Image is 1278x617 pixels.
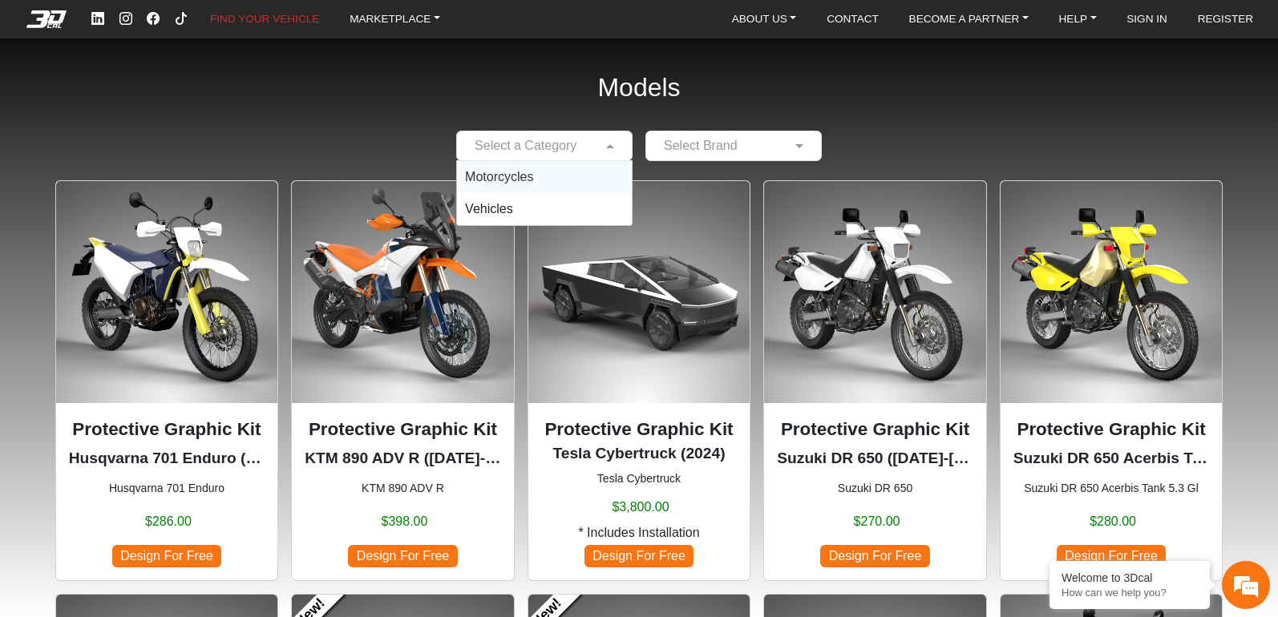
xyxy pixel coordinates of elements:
div: Suzuki DR 650 Acerbis Tank 5.3 Gl [1000,180,1223,581]
h2: Models [597,51,680,124]
span: * Includes Installation [578,523,699,542]
a: REGISTER [1191,8,1260,30]
div: KTM 890 ADV R [291,180,515,581]
p: Protective Graphic Kit [69,416,265,443]
small: Tesla Cybertruck [541,470,738,487]
span: $270.00 [854,512,900,531]
p: Protective Graphic Kit [305,416,501,443]
small: Husqvarna 701 Enduro [69,480,265,497]
img: 701 Enduronull2016-2024 [56,181,278,403]
small: KTM 890 ADV R [305,480,501,497]
span: $3,800.00 [612,498,669,517]
span: Design For Free [584,545,694,567]
img: DR 650Acerbis Tank 5.3 Gl1996-2024 [1001,181,1223,403]
span: Design For Free [348,545,457,567]
span: $398.00 [382,512,428,531]
a: CONTACT [820,8,885,30]
p: KTM 890 ADV R (2023-2025) [305,447,501,470]
p: Tesla Cybertruck (2024) [541,442,738,466]
p: Suzuki DR 650 Acerbis Tank 5.3 Gl (1996-2024) [1013,447,1210,470]
a: BECOME A PARTNER [903,8,1035,30]
img: DR 6501996-2024 [764,181,986,403]
a: FIND YOUR VEHICLE [204,8,326,30]
span: Design For Free [112,545,221,567]
img: 890 ADV R null2023-2025 [292,181,514,403]
ng-dropdown-panel: Options List [456,160,633,226]
p: Protective Graphic Kit [777,416,973,443]
div: Husqvarna 701 Enduro [55,180,279,581]
div: Tesla Cybertruck [528,180,751,581]
small: Suzuki DR 650 [777,480,973,497]
span: $280.00 [1090,512,1136,531]
p: Protective Graphic Kit [1013,416,1210,443]
p: Suzuki DR 650 (1996-2024) [777,447,973,470]
p: Protective Graphic Kit [541,416,738,443]
span: Vehicles [465,202,513,216]
p: Husqvarna 701 Enduro (2016-2024) [69,447,265,470]
span: Motorcycles [465,170,533,183]
span: $286.00 [145,512,192,531]
img: Cybertrucknull2024 [528,181,750,403]
p: How can we help you? [1062,587,1198,599]
div: Suzuki DR 650 [763,180,987,581]
span: Design For Free [1057,545,1166,567]
a: ABOUT US [726,8,803,30]
a: SIGN IN [1120,8,1174,30]
a: MARKETPLACE [343,8,447,30]
small: Suzuki DR 650 Acerbis Tank 5.3 Gl [1013,480,1210,497]
div: Welcome to 3Dcal [1062,571,1198,584]
span: Design For Free [820,545,929,567]
a: HELP [1053,8,1103,30]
